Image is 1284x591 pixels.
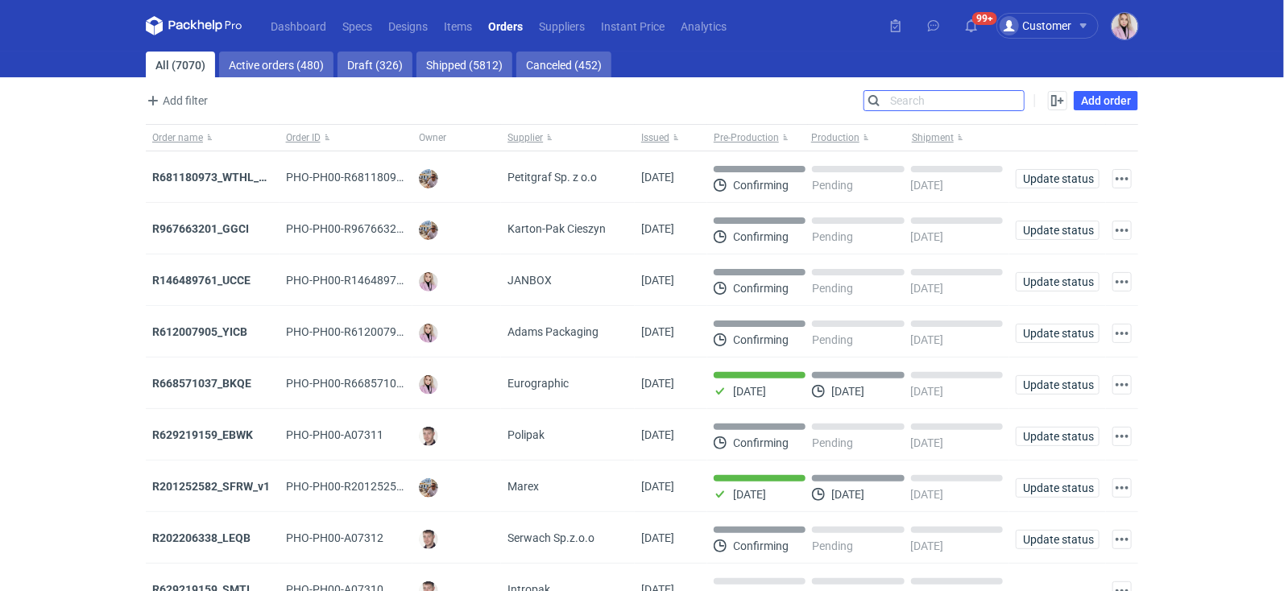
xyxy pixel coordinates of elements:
[501,151,635,203] div: Petitgraf Sp. z o.o
[641,171,674,184] span: 02/10/2025
[507,478,539,494] span: Marex
[286,171,478,184] span: PHO-PH00-R681180973_WTHL_GFSV
[1023,276,1092,287] span: Update status
[419,478,438,498] img: Michał Palasek
[263,16,334,35] a: Dashboard
[516,52,611,77] a: Canceled (452)
[152,325,247,338] a: R612007905_YICB
[419,530,438,549] img: Maciej Sikora
[641,428,674,441] span: 02/10/2025
[1000,16,1071,35] div: Customer
[1016,478,1100,498] button: Update status
[1112,324,1132,343] button: Actions
[808,125,909,151] button: Production
[911,436,944,449] p: [DATE]
[286,428,383,441] span: PHO-PH00-A07311
[1023,225,1092,236] span: Update status
[1016,375,1100,395] button: Update status
[1112,375,1132,395] button: Actions
[419,131,446,144] span: Owner
[152,131,203,144] span: Order name
[507,221,606,237] span: Karton-Pak Cieszyn
[1112,478,1132,498] button: Actions
[812,436,853,449] p: Pending
[152,428,253,441] a: R629219159_EBWK
[286,274,442,287] span: PHO-PH00-R146489761_UCCE
[286,480,462,493] span: PHO-PH00-R201252582_SFRW_V1
[959,13,984,39] button: 99+
[673,16,735,35] a: Analytics
[812,179,853,192] p: Pending
[152,480,270,493] a: R201252582_SFRW_v1
[507,375,569,391] span: Eurographic
[1112,169,1132,188] button: Actions
[1023,173,1092,184] span: Update status
[1112,272,1132,291] button: Actions
[507,324,599,340] span: Adams Packaging
[1074,91,1138,110] a: Add order
[219,52,333,77] a: Active orders (480)
[146,52,215,77] a: All (7070)
[635,125,707,151] button: Issued
[1016,530,1100,549] button: Update status
[996,13,1112,39] button: Customer
[419,272,438,291] img: Klaudia Wiśniewska
[911,179,944,192] p: [DATE]
[641,377,674,390] span: 02/10/2025
[812,282,853,295] p: Pending
[286,325,438,338] span: PHO-PH00-R612007905_YICB
[501,512,635,564] div: Serwach Sp.z.o.o
[152,171,288,184] a: R681180973_WTHL_GFSV
[1112,13,1138,39] img: Klaudia Wiśniewska
[152,222,249,235] a: R967663201_GGCI
[152,377,251,390] a: R668571037_BKQE
[416,52,512,77] a: Shipped (5812)
[912,131,954,144] span: Shipment
[1016,221,1100,240] button: Update status
[419,324,438,343] img: Klaudia Wiśniewska
[436,16,480,35] a: Items
[714,131,779,144] span: Pre-Production
[1023,328,1092,339] span: Update status
[152,274,251,287] a: R146489761_UCCE
[480,16,531,35] a: Orders
[733,488,766,501] p: [DATE]
[1023,482,1092,494] span: Update status
[507,530,594,546] span: Serwach Sp.z.o.o
[812,333,853,346] p: Pending
[501,306,635,357] div: Adams Packaging
[531,16,593,35] a: Suppliers
[641,531,674,544] span: 01/10/2025
[380,16,436,35] a: Designs
[419,375,438,395] img: Klaudia Wiśniewska
[1016,427,1100,446] button: Update status
[812,230,853,243] p: Pending
[811,131,859,144] span: Production
[593,16,673,35] a: Instant Price
[286,377,443,390] span: PHO-PH00-R668571037_BKQE
[733,282,789,295] p: Confirming
[911,230,944,243] p: [DATE]
[733,333,789,346] p: Confirming
[507,131,543,144] span: Supplier
[419,221,438,240] img: Michał Palasek
[507,427,545,443] span: Polipak
[831,488,864,501] p: [DATE]
[911,488,944,501] p: [DATE]
[1023,534,1092,545] span: Update status
[641,274,674,287] span: 02/10/2025
[1023,431,1092,442] span: Update status
[864,91,1024,110] input: Search
[707,125,808,151] button: Pre-Production
[1112,530,1132,549] button: Actions
[812,539,853,552] p: Pending
[501,461,635,512] div: Marex
[911,385,944,398] p: [DATE]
